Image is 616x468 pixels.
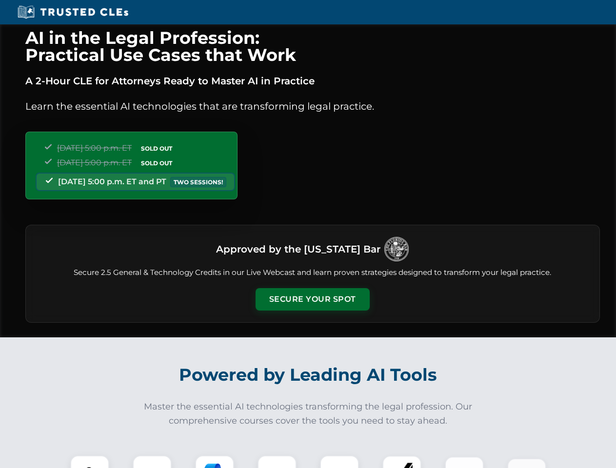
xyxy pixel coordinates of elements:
h3: Approved by the [US_STATE] Bar [216,240,380,258]
span: SOLD OUT [138,158,176,168]
p: Master the essential AI technologies transforming the legal profession. Our comprehensive courses... [138,400,479,428]
span: SOLD OUT [138,143,176,154]
span: [DATE] 5:00 p.m. ET [57,143,132,153]
p: Learn the essential AI technologies that are transforming legal practice. [25,98,600,114]
span: [DATE] 5:00 p.m. ET [57,158,132,167]
h1: AI in the Legal Profession: Practical Use Cases that Work [25,29,600,63]
h2: Powered by Leading AI Tools [38,358,578,392]
button: Secure Your Spot [256,288,370,311]
p: Secure 2.5 General & Technology Credits in our Live Webcast and learn proven strategies designed ... [38,267,588,278]
img: Trusted CLEs [15,5,131,19]
p: A 2-Hour CLE for Attorneys Ready to Master AI in Practice [25,73,600,89]
img: Logo [384,237,409,261]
